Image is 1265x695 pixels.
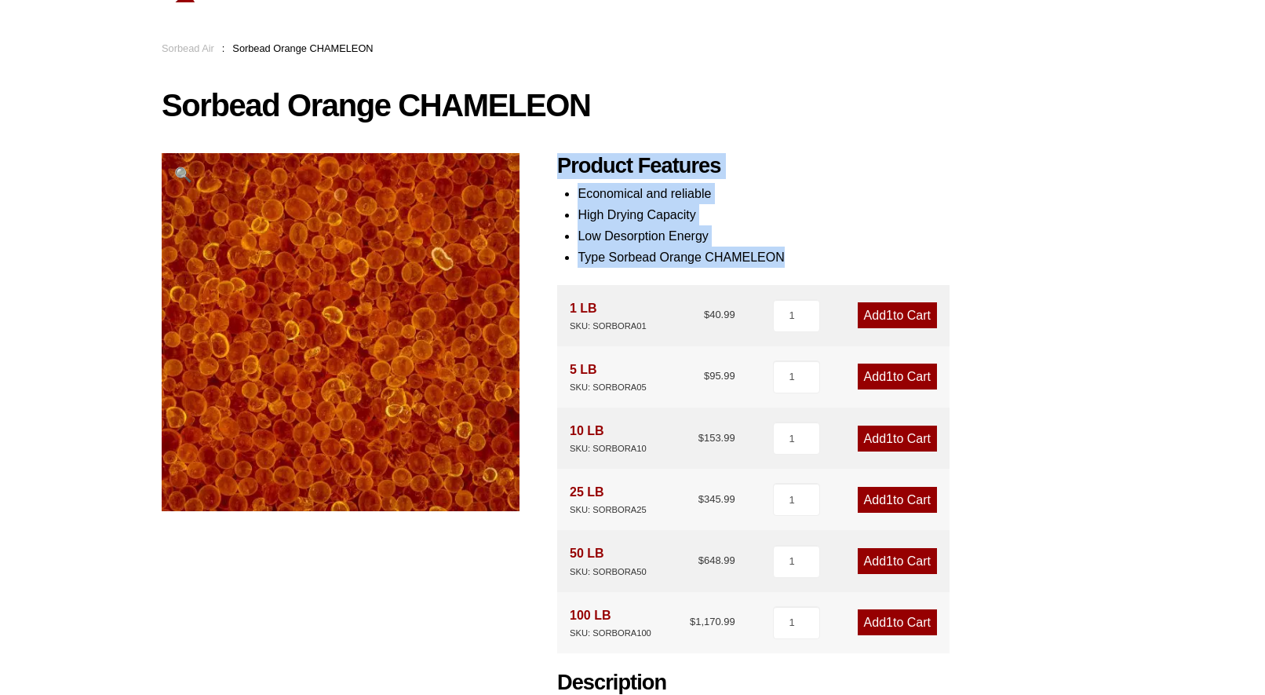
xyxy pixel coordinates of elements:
li: Economical and reliable [578,183,1103,204]
span: 1 [886,493,893,507]
span: 🔍 [174,166,192,183]
div: SKU: SORBORA10 [570,441,647,456]
span: : [222,42,225,54]
h2: Product Features [557,153,1103,179]
div: 10 LB [570,420,647,456]
div: SKU: SORBORA50 [570,565,647,580]
a: View full-screen image gallery [162,153,205,196]
span: $ [698,554,704,566]
bdi: 40.99 [704,309,735,320]
a: Add1to Cart [858,302,937,328]
div: 50 LB [570,543,647,579]
span: $ [704,370,709,382]
li: High Drying Capacity [578,204,1103,225]
span: 1 [886,370,893,383]
bdi: 1,170.99 [690,616,735,627]
div: SKU: SORBORA100 [570,626,651,641]
div: SKU: SORBORA25 [570,503,647,518]
li: Type Sorbead Orange CHAMELEON [578,247,1103,268]
span: 1 [886,616,893,629]
bdi: 648.99 [698,554,735,566]
bdi: 95.99 [704,370,735,382]
span: 1 [886,309,893,322]
span: $ [698,432,704,444]
a: Add1to Cart [858,364,937,390]
div: 1 LB [570,298,647,334]
a: Add1to Cart [858,487,937,513]
a: Add1to Cart [858,426,937,452]
div: SKU: SORBORA01 [570,319,647,334]
div: 25 LB [570,481,647,518]
span: $ [698,493,704,505]
div: 5 LB [570,359,647,395]
a: Sorbead Air [162,42,214,54]
div: 100 LB [570,605,651,641]
span: $ [690,616,695,627]
div: SKU: SORBORA05 [570,380,647,395]
a: Add1to Cart [858,548,937,574]
span: 1 [886,432,893,445]
span: Sorbead Orange CHAMELEON [232,42,373,54]
li: Low Desorption Energy [578,225,1103,247]
h1: Sorbead Orange CHAMELEON [162,89,1103,122]
bdi: 345.99 [698,493,735,505]
span: 1 [886,554,893,568]
a: Add1to Cart [858,609,937,635]
span: $ [704,309,709,320]
bdi: 153.99 [698,432,735,444]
